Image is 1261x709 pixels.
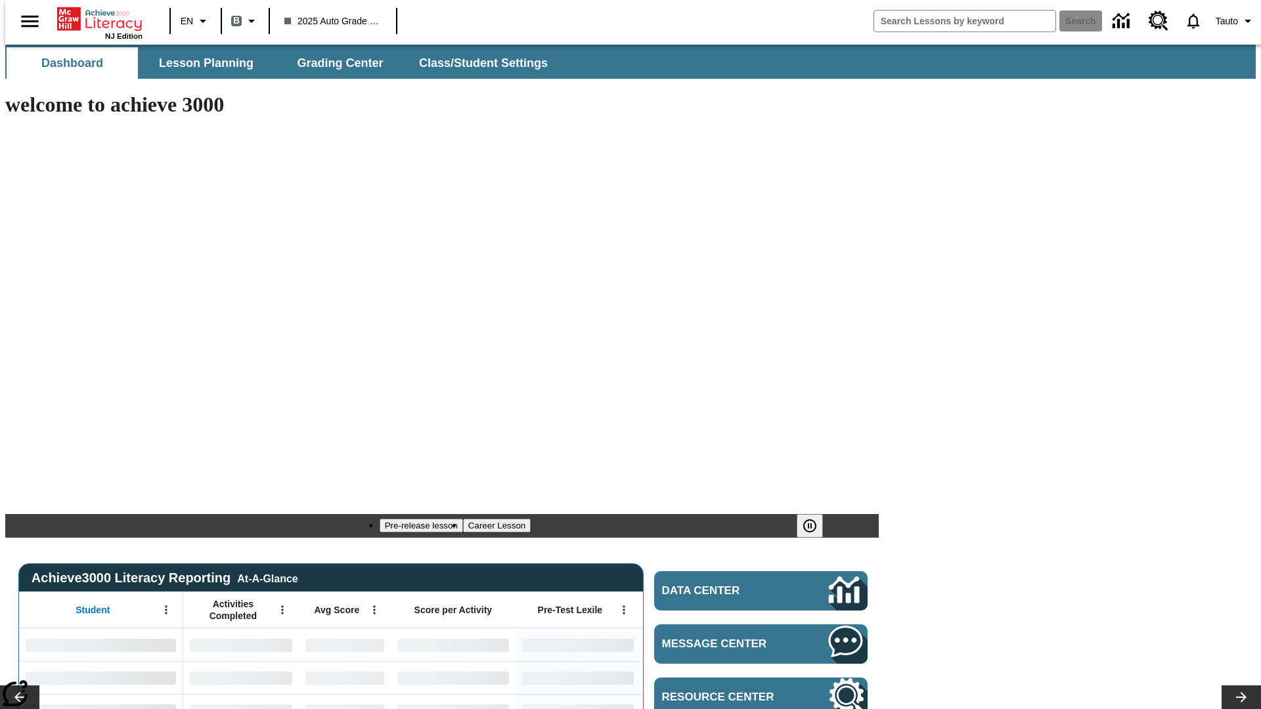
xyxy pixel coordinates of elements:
[1216,14,1238,28] span: Tauto
[1222,685,1261,709] button: Lesson carousel, Next
[5,93,879,117] h1: welcome to achieve 3000
[233,12,240,29] span: B
[662,584,785,597] span: Data Center
[797,514,823,538] button: Pause
[275,47,406,79] button: Grading Center
[57,6,143,32] a: Home
[181,14,193,28] span: EN
[538,604,603,616] span: Pre-Test Lexile
[156,600,176,620] button: Open Menu
[614,600,634,620] button: Open Menu
[654,571,868,611] a: Data Center
[159,56,254,71] span: Lesson Planning
[11,2,49,41] button: Open side menu
[874,11,1055,32] input: search field
[409,47,558,79] button: Class/Student Settings
[273,600,292,620] button: Open Menu
[662,691,789,704] span: Resource Center
[76,604,110,616] span: Student
[1210,9,1261,33] button: Profile/Settings
[284,14,382,28] span: 2025 Auto Grade 1 B
[175,9,217,33] button: Language: EN, Select a language
[1141,3,1176,39] a: Resource Center, Will open in new tab
[190,598,277,622] span: Activities Completed
[57,5,143,40] div: Home
[41,56,103,71] span: Dashboard
[654,624,868,664] a: Message Center
[297,56,383,71] span: Grading Center
[314,604,359,616] span: Avg Score
[797,514,836,538] div: Pause
[32,570,298,586] span: Achieve3000 Literacy Reporting
[226,9,265,33] button: Boost Class color is gray green. Change class color
[141,47,272,79] button: Lesson Planning
[1105,3,1141,39] a: Data Center
[414,604,493,616] span: Score per Activity
[365,600,384,620] button: Open Menu
[463,519,531,532] button: Slide 2 Career Lesson
[299,661,391,694] div: No Data,
[5,47,560,79] div: SubNavbar
[662,637,789,651] span: Message Center
[419,56,548,71] span: Class/Student Settings
[237,570,298,585] div: At-A-Glance
[183,661,299,694] div: No Data,
[1176,4,1210,38] a: Notifications
[105,32,143,40] span: NJ Edition
[299,628,391,661] div: No Data,
[380,519,463,532] button: Slide 1 Pre-release lesson
[183,628,299,661] div: No Data,
[7,47,138,79] button: Dashboard
[5,45,1256,79] div: SubNavbar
